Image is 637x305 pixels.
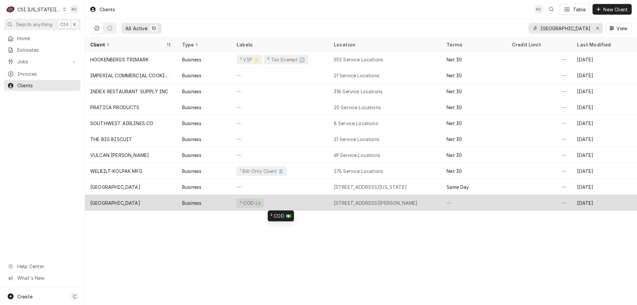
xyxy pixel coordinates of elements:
[447,136,462,143] div: Net 30
[6,5,15,14] div: C
[572,147,637,163] div: [DATE]
[593,4,632,15] button: New Client
[605,23,632,34] button: View
[4,80,81,91] a: Clients
[231,131,328,147] div: —
[90,184,140,191] div: [GEOGRAPHIC_DATA]
[447,41,500,48] div: Terms
[512,41,565,48] div: Credit Limit
[231,67,328,83] div: —
[231,147,328,163] div: —
[125,25,148,32] div: All Active
[546,4,557,15] button: Open search
[182,120,201,127] div: Business
[90,104,140,111] div: PRATICA PRODUCTS
[90,199,140,206] div: [GEOGRAPHIC_DATA]
[231,83,328,99] div: —
[572,195,637,211] div: [DATE]
[334,184,407,191] div: [STREET_ADDRESS][US_STATE]
[507,83,572,99] div: —
[17,58,67,65] span: Jobs
[182,41,225,48] div: Type
[73,21,76,28] span: K
[334,120,378,127] div: 8 Service Locations
[507,51,572,67] div: —
[592,23,603,34] button: Erase input
[334,104,381,111] div: 20 Service Locations
[507,179,572,195] div: —
[447,72,462,79] div: Net 30
[90,56,149,63] div: HOCKENBERGS TRIMARK
[602,6,629,13] span: New Client
[6,5,15,14] div: CSI Kansas City's Avatar
[572,67,637,83] div: [DATE]
[572,131,637,147] div: [DATE]
[334,56,383,63] div: 553 Service Locations
[4,44,81,55] a: Estimates
[70,5,79,14] div: Kelly Christen's Avatar
[4,33,81,44] a: Home
[90,136,132,143] div: THE BIG BISCUIT
[573,6,586,13] div: Table
[182,72,201,79] div: Business
[534,5,543,14] div: Kelly Christen's Avatar
[447,152,462,159] div: Net 30
[17,294,33,299] span: Create
[572,51,637,67] div: [DATE]
[4,272,81,283] a: Go to What's New
[507,99,572,115] div: —
[441,195,507,211] div: —
[182,184,201,191] div: Business
[239,199,261,206] div: ² COD 💵
[17,35,77,42] span: Home
[90,168,142,175] div: WELBILT-KOLPAK MFG
[4,261,81,272] a: Go to Help Center
[334,41,436,48] div: Location
[4,56,81,67] a: Go to Jobs
[182,168,201,175] div: Business
[231,115,328,131] div: —
[182,199,201,206] div: Business
[534,5,543,14] div: KC
[572,179,637,195] div: [DATE]
[17,70,77,77] span: Invoices
[540,23,590,34] input: Keyword search
[16,21,52,28] span: Search anything
[507,147,572,163] div: —
[182,56,201,63] div: Business
[572,99,637,115] div: [DATE]
[182,104,201,111] div: Business
[17,6,61,13] div: CSI [US_STATE][GEOGRAPHIC_DATA]
[266,56,305,63] div: ³ Tax Exempt 🆓
[90,72,172,79] div: IMPERIAL COMMERCIAL COOKING EQUIP
[507,115,572,131] div: —
[4,68,81,79] a: Invoices
[447,104,462,111] div: Net 30
[334,168,383,175] div: 276 Service Locations
[90,88,168,95] div: INDEX RESTAURANT SUPPLY INC
[507,163,572,179] div: —
[615,25,629,32] span: View
[447,120,462,127] div: Net 30
[572,115,637,131] div: [DATE]
[334,88,383,95] div: 318 Service Locations
[334,152,380,159] div: 69 Service Locations
[334,136,380,143] div: 21 Service Locations
[507,195,572,211] div: —
[572,83,637,99] div: [DATE]
[73,293,76,300] span: C
[17,46,77,53] span: Estimates
[90,120,153,127] div: SOUTHWEST AIRLINES CO
[231,99,328,115] div: —
[182,88,201,95] div: Business
[507,131,572,147] div: —
[237,41,323,48] div: Labels
[334,72,380,79] div: 21 Service Locations
[231,179,328,195] div: —
[17,263,77,270] span: Help Center
[152,25,156,32] div: 10
[572,163,637,179] div: [DATE]
[182,152,201,159] div: Business
[182,136,201,143] div: Business
[90,152,149,159] div: VULCAN [PERSON_NAME]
